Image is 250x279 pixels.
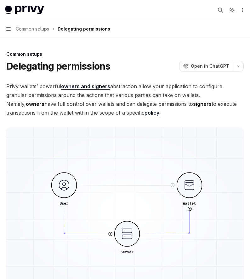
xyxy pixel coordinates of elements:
[239,6,245,14] button: More actions
[16,25,49,33] span: Common setups
[5,6,44,14] img: light logo
[6,82,244,117] span: Privy wallets’ powerful abstraction allow your application to configure granular permissions arou...
[179,61,233,71] button: Open in ChatGPT
[145,110,159,116] a: policy
[58,25,110,33] div: Delegating permissions
[6,51,244,57] div: Common setups
[61,83,110,89] strong: owners and signers
[6,60,111,72] h1: Delegating permissions
[193,101,212,107] strong: signers
[26,101,44,107] strong: owners
[191,63,229,69] span: Open in ChatGPT
[61,83,110,90] a: owners and signers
